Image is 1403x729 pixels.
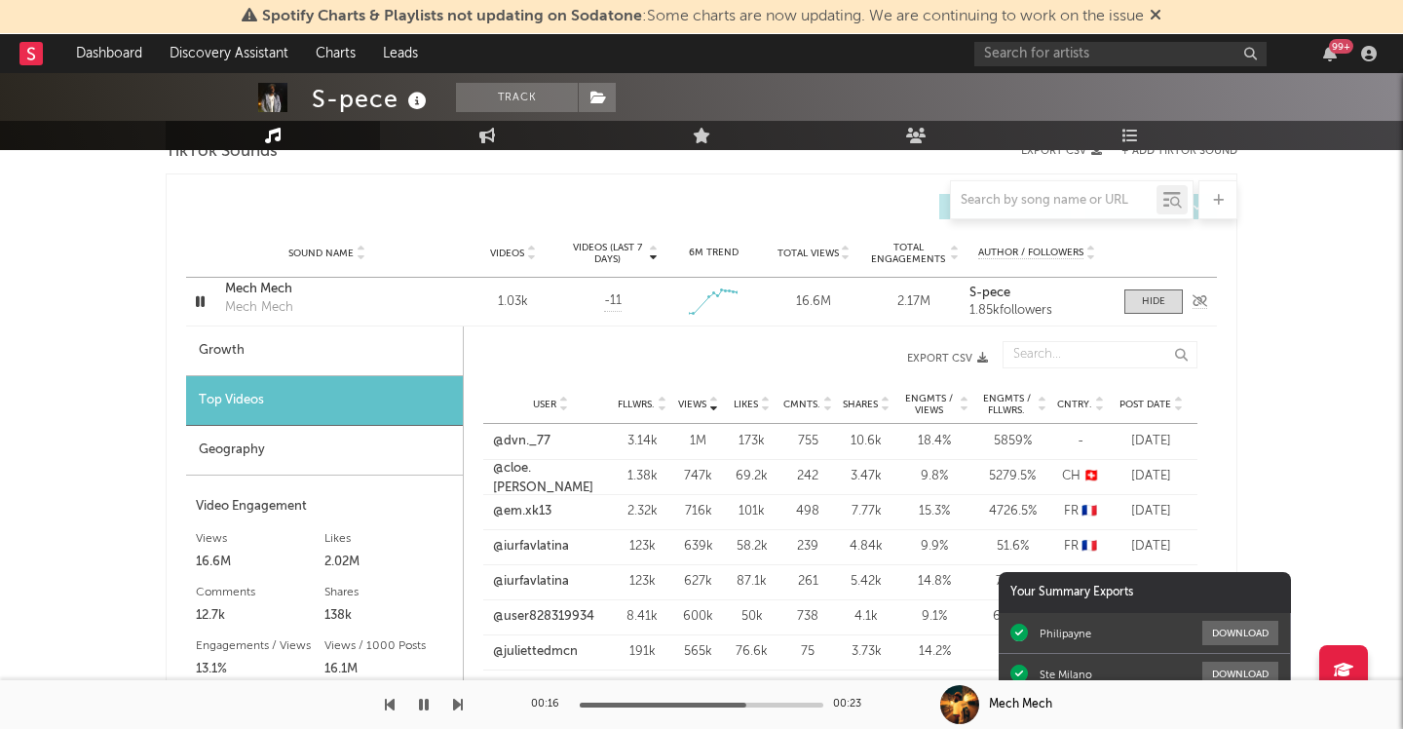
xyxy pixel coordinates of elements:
span: Engmts / Views [900,393,957,416]
div: 3.47k [842,467,891,486]
div: 75.6 % [978,572,1046,592]
a: Leads [369,34,432,73]
div: 123k [618,537,666,556]
input: Search by song name or URL [951,193,1157,209]
button: Export CSV [503,353,988,364]
div: 151 [783,677,832,697]
div: 58.2k [730,537,774,556]
button: Track [456,83,578,112]
div: 173k [730,432,774,451]
div: 7.77k [842,502,891,521]
span: Total Views [777,248,839,259]
div: 716k [676,502,720,521]
div: 138k [324,604,453,628]
span: Views [678,399,706,410]
div: FR [1056,502,1105,521]
button: Download [1202,662,1278,686]
a: @iurfavlatina [493,572,569,592]
a: Dashboard [62,34,156,73]
div: 87.1k [730,572,774,592]
span: 🇫🇷 [1081,540,1097,553]
div: Comments [196,581,324,604]
div: 329.8 % [978,677,1046,697]
input: Search for artists [974,42,1267,66]
div: 4.1k [842,607,891,627]
button: + Add TikTok Sound [1102,146,1237,157]
div: 2.17M [869,292,960,312]
div: Video Engagement [196,495,453,518]
a: Charts [302,34,369,73]
span: Shares [843,399,878,410]
div: 3.59k [842,677,891,697]
span: Likes [734,399,758,410]
div: 652.5 % [978,607,1046,627]
div: 191k [618,642,666,662]
div: 75 [783,642,832,662]
div: Likes [324,527,453,551]
div: 15.9k [618,677,666,697]
div: 4.84k [842,537,891,556]
button: Export CSV [1021,145,1102,157]
a: @user828319934 [493,607,594,627]
div: 9.9 % [900,537,968,556]
div: 6M Trend [668,246,759,260]
div: [DATE] [1115,432,1188,451]
div: Philipayne [1040,627,1091,640]
span: Sound Name [288,248,354,259]
div: 42 % [978,642,1046,662]
div: 5.42k [842,572,891,592]
span: Engmts / Fllwrs. [978,393,1035,416]
strong: S-pece [969,287,1010,299]
span: : Some charts are now updating. We are continuing to work on the issue [262,9,1144,24]
div: Your Summary Exports [999,572,1291,613]
button: 99+ [1323,46,1337,61]
div: S-pece [312,83,432,115]
div: 9.4 % [900,677,968,697]
div: 10.6k [842,432,891,451]
span: Post Date [1119,399,1171,410]
div: 69.2k [730,467,774,486]
div: 12.7k [196,604,324,628]
div: 14.2 % [900,642,968,662]
div: 16.6M [196,551,324,574]
div: 15.3 % [900,502,968,521]
div: 559k [676,677,720,697]
input: Search... [1003,341,1197,368]
div: 13.1% [196,658,324,681]
div: - [1056,432,1105,451]
div: 2.02M [324,551,453,574]
div: 565k [676,642,720,662]
a: @boubou9.48 [493,677,577,697]
div: 1.38k [618,467,666,486]
div: 99 + [1329,39,1353,54]
div: 239 [783,537,832,556]
span: Total Engagements [869,242,948,265]
div: 261 [783,572,832,592]
div: 8.41k [618,607,666,627]
div: CH [1056,467,1105,486]
div: 9.8 % [900,467,968,486]
div: 4726.5 % [978,502,1046,521]
a: @dvn._77 [493,432,550,451]
a: Mech Mech [225,280,429,299]
a: @iurfavlatina [493,537,569,556]
div: Mech Mech [225,298,293,318]
div: 755 [783,432,832,451]
div: Views [196,527,324,551]
span: Cmnts. [783,399,820,410]
div: 00:16 [531,693,570,716]
div: 3.14k [618,432,666,451]
div: Mech Mech [989,696,1052,713]
div: Ste Milano [1040,668,1092,681]
div: 123k [618,572,666,592]
div: 1M [676,432,720,451]
div: Engagements / Views [196,634,324,658]
span: -11 [604,291,622,311]
div: 50k [730,607,774,627]
a: S-pece [969,287,1105,300]
span: Cntry. [1057,399,1092,410]
div: Geography [186,426,463,476]
div: [DATE] [1115,502,1188,521]
span: Dismiss [1150,9,1161,24]
div: 1.85k followers [969,304,1105,318]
